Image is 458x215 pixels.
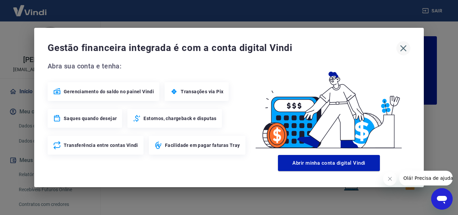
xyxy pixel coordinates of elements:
iframe: Botão para abrir a janela de mensagens [431,188,453,210]
span: Estornos, chargeback e disputas [144,115,216,122]
iframe: Fechar mensagem [383,172,397,185]
img: Good Billing [247,61,410,152]
button: Abrir minha conta digital Vindi [278,155,380,171]
span: Olá! Precisa de ajuda? [4,5,56,10]
span: Gestão financeira integrada é com a conta digital Vindi [48,41,396,55]
span: Saques quando desejar [64,115,117,122]
span: Gerenciamento do saldo no painel Vindi [64,88,154,95]
span: Transferência entre contas Vindi [64,142,138,149]
iframe: Mensagem da empresa [399,171,453,185]
span: Abra sua conta e tenha: [48,61,247,71]
span: Facilidade em pagar faturas Tray [165,142,240,149]
span: Transações via Pix [181,88,223,95]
